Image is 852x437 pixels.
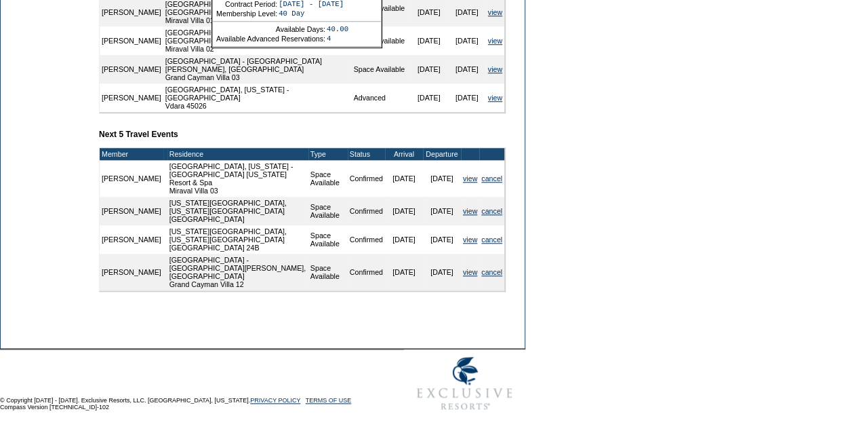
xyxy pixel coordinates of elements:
a: TERMS OF USE [306,397,352,404]
td: Membership Level: [216,9,277,18]
td: [US_STATE][GEOGRAPHIC_DATA], [US_STATE][GEOGRAPHIC_DATA] [GEOGRAPHIC_DATA] 24B [167,225,308,254]
td: Status [348,148,385,160]
td: [DATE] [448,83,486,112]
td: [DATE] [423,160,461,197]
td: [DATE] [423,225,461,254]
td: Residence [167,148,308,160]
td: Available Advanced Reservations: [216,35,325,43]
a: view [463,268,477,276]
td: [DATE] [385,160,423,197]
a: view [488,37,502,45]
td: [PERSON_NAME] [100,26,163,55]
td: [DATE] [410,83,448,112]
td: 4 [327,35,348,43]
td: Confirmed [348,225,385,254]
td: 40 Day [279,9,344,18]
td: [PERSON_NAME] [100,83,163,112]
td: [GEOGRAPHIC_DATA] - [GEOGRAPHIC_DATA][PERSON_NAME], [GEOGRAPHIC_DATA] Grand Cayman Villa 03 [163,55,352,83]
td: Member [100,148,163,160]
td: Space Available [308,197,348,225]
a: cancel [481,268,502,276]
td: Available Days: [216,25,325,33]
td: [GEOGRAPHIC_DATA], [US_STATE] - [GEOGRAPHIC_DATA] Vdara 45026 [163,83,352,112]
td: [DATE] [448,26,486,55]
td: Space Available [308,160,348,197]
td: [DATE] [385,225,423,254]
td: [PERSON_NAME] [100,55,163,83]
a: cancel [481,174,502,183]
a: view [463,207,477,215]
td: [GEOGRAPHIC_DATA], [US_STATE] - [GEOGRAPHIC_DATA] [US_STATE] Resort & Spa Miraval Villa 02 [163,26,352,55]
a: PRIVACY POLICY [250,397,300,404]
td: Confirmed [348,254,385,290]
td: [DATE] [423,197,461,225]
img: Exclusive Resorts [404,349,525,417]
td: Confirmed [348,160,385,197]
td: Type [308,148,348,160]
td: [PERSON_NAME] [100,254,163,290]
td: Advanced [352,83,410,112]
a: view [488,65,502,73]
td: [GEOGRAPHIC_DATA] - [GEOGRAPHIC_DATA][PERSON_NAME], [GEOGRAPHIC_DATA] Grand Cayman Villa 12 [167,254,308,290]
td: [DATE] [410,26,448,55]
td: [PERSON_NAME] [100,225,163,254]
a: view [488,8,502,16]
b: Next 5 Travel Events [99,130,178,139]
td: [DATE] [410,55,448,83]
td: [DATE] [423,254,461,290]
td: [DATE] [385,254,423,290]
td: [PERSON_NAME] [100,197,163,225]
td: [PERSON_NAME] [100,160,163,197]
td: [GEOGRAPHIC_DATA], [US_STATE] - [GEOGRAPHIC_DATA] [US_STATE] Resort & Spa Miraval Villa 03 [167,160,308,197]
td: Space Available [308,225,348,254]
td: [US_STATE][GEOGRAPHIC_DATA], [US_STATE][GEOGRAPHIC_DATA] [GEOGRAPHIC_DATA] [167,197,308,225]
a: view [488,94,502,102]
a: cancel [481,207,502,215]
td: Departure [423,148,461,160]
td: Space Available [308,254,348,290]
a: view [463,174,477,183]
td: [DATE] [448,55,486,83]
a: cancel [481,235,502,244]
td: Confirmed [348,197,385,225]
td: [DATE] [385,197,423,225]
td: 40.00 [327,25,348,33]
td: Arrival [385,148,423,160]
a: view [463,235,477,244]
